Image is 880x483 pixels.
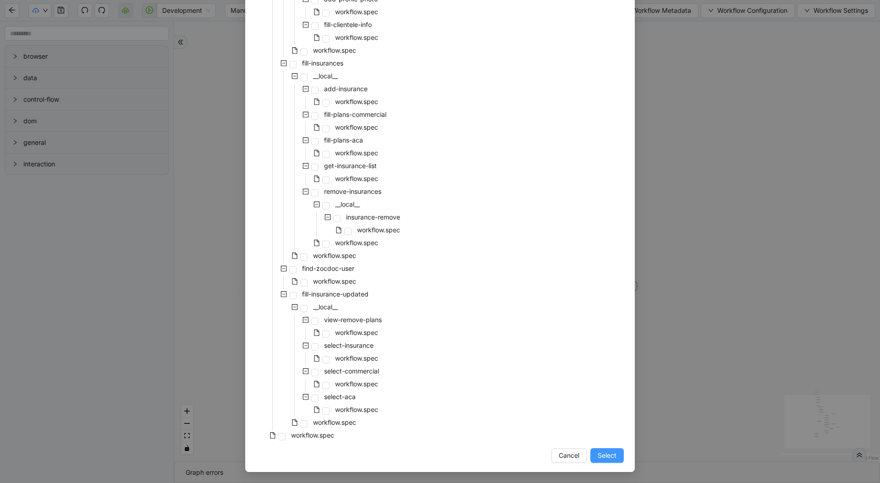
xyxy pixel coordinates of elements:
span: fill-plans-aca [322,135,365,146]
span: Select [598,450,616,461]
span: select-aca [324,393,356,401]
span: file [291,278,298,285]
span: workflow.spec [313,277,356,285]
span: workflow.spec [357,226,400,234]
span: select-commercial [322,366,381,377]
span: workflow.spec [355,225,402,236]
span: minus-square [291,73,298,79]
span: Cancel [559,450,579,461]
span: workflow.spec [289,430,336,441]
span: file [313,240,320,246]
span: minus-square [324,214,331,220]
span: file [313,9,320,15]
span: __local__ [335,200,360,208]
span: __local__ [333,199,362,210]
span: view-remove-plans [324,316,382,324]
span: workflow.spec [333,122,380,133]
span: file [313,34,320,41]
span: minus-square [280,60,287,66]
span: workflow.spec [311,45,358,56]
span: file [291,419,298,426]
span: workflow.spec [335,406,378,413]
span: workflow.spec [333,379,380,390]
span: workflow.spec [333,148,380,159]
span: minus-square [280,265,287,272]
span: __local__ [313,72,338,80]
span: add-insurance [324,85,368,93]
span: workflow.spec [333,237,380,248]
span: fill-insurance-updated [302,290,368,298]
span: __local__ [313,303,338,311]
span: select-insurance [322,340,375,351]
span: fill-insurances [302,59,343,67]
span: workflow.spec [333,327,380,338]
span: workflow.spec [333,173,380,184]
span: __local__ [311,302,340,313]
span: find-zocdoc-user [300,263,356,274]
button: Select [590,448,624,463]
span: workflow.spec [333,353,380,364]
span: workflow.spec [313,252,356,259]
span: minus-square [280,291,287,297]
span: minus-square [291,304,298,310]
span: workflow.spec [335,98,378,105]
span: insurance-remove [346,213,400,221]
span: workflow.spec [335,175,378,182]
span: file [313,329,320,336]
span: find-zocdoc-user [302,264,354,272]
span: file [313,355,320,362]
span: workflow.spec [335,239,378,247]
span: fill-insurances [300,58,345,69]
span: file [313,99,320,105]
span: fill-clientele-info [322,19,374,30]
span: minus-square [302,137,309,143]
span: view-remove-plans [322,314,384,325]
span: get-insurance-list [322,160,379,171]
span: file [313,124,320,131]
span: __local__ [311,71,340,82]
span: workflow.spec [335,329,378,336]
span: minus-square [302,86,309,92]
span: workflow.spec [333,6,380,17]
span: workflow.spec [335,354,378,362]
span: minus-square [302,368,309,374]
span: workflow.spec [311,276,358,287]
span: workflow.spec [311,250,358,261]
span: minus-square [302,22,309,28]
span: minus-square [302,394,309,400]
span: workflow.spec [333,32,380,43]
span: select-commercial [324,367,379,375]
span: file [269,432,276,439]
span: fill-insurance-updated [300,289,370,300]
span: select-aca [322,391,357,402]
span: workflow.spec [335,149,378,157]
button: Cancel [551,448,587,463]
span: minus-square [302,317,309,323]
span: workflow.spec [291,431,334,439]
span: file [335,227,342,233]
span: fill-plans-commercial [322,109,388,120]
span: file [313,150,320,156]
span: select-insurance [324,341,374,349]
span: file [313,381,320,387]
span: add-insurance [322,83,369,94]
span: workflow.spec [335,123,378,131]
span: minus-square [302,342,309,349]
span: file [291,47,298,54]
span: fill-clientele-info [324,21,372,28]
span: workflow.spec [311,417,358,428]
span: remove-insurances [322,186,383,197]
span: file [291,252,298,259]
span: workflow.spec [335,8,378,16]
span: get-insurance-list [324,162,377,170]
span: file [313,176,320,182]
span: remove-insurances [324,187,381,195]
span: workflow.spec [333,404,380,415]
span: workflow.spec [335,380,378,388]
span: workflow.spec [313,418,356,426]
span: minus-square [302,188,309,195]
span: insurance-remove [344,212,402,223]
span: file [313,406,320,413]
span: minus-square [302,111,309,118]
span: minus-square [313,201,320,208]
